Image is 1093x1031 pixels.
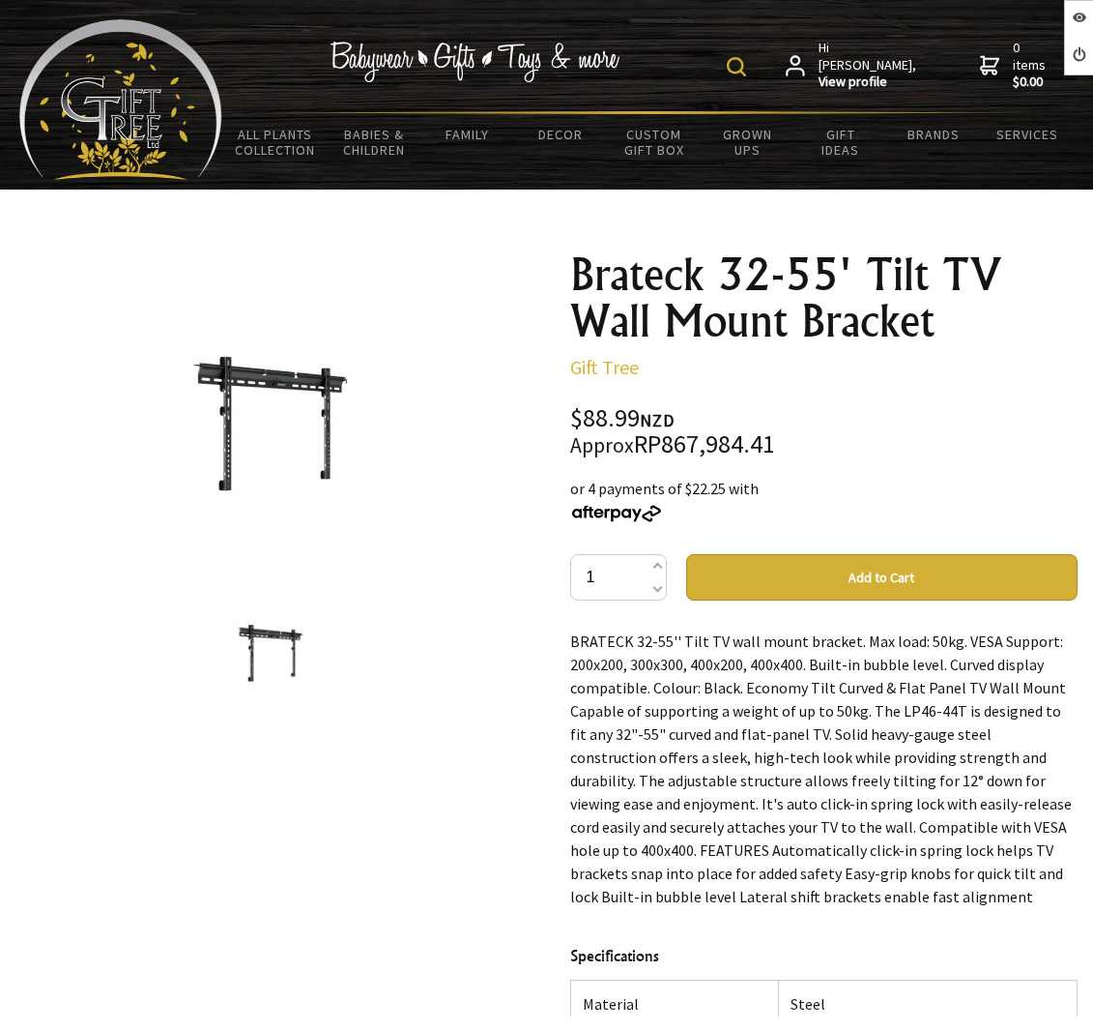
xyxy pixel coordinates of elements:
a: Gift Ideas [794,114,888,170]
span: 0 items [1013,39,1050,91]
a: Brands [887,114,981,155]
a: Family [421,114,515,155]
a: Grown Ups [701,114,794,170]
img: Babyware - Gifts - Toys and more... [19,19,222,180]
td: Material [570,981,778,1028]
a: Hi [PERSON_NAME],View profile [786,40,918,91]
span: Hi [PERSON_NAME], [819,40,918,91]
img: Babywear - Gifts - Toys & more [330,42,619,82]
h4: Specifications [570,944,1079,968]
a: Babies & Children [328,114,421,170]
img: Afterpay [570,505,663,522]
div: or 4 payments of $22.25 with [570,477,1079,523]
strong: $0.00 [1013,74,1050,91]
p: BRATECK 32-55'' Tilt TV wall mount bracket. Max load: 50kg. VESA Support: 200x200, 300x300, 400x2... [570,630,1079,908]
img: Brateck 32-55' Tilt TV Wall Mount Bracket [183,334,357,508]
div: $88.99 RP867,984.41 [570,406,1079,457]
img: product search [727,57,746,76]
span: NZD [640,409,675,431]
a: 0 items$0.00 [980,40,1050,91]
small: Approx [570,432,634,458]
a: All Plants Collection [222,114,328,170]
button: Add to Cart [686,554,1079,601]
a: Services [981,114,1075,155]
a: Decor [514,114,608,155]
strong: View profile [819,74,918,91]
a: Gift Tree [570,355,639,379]
td: Steel [778,981,1077,1028]
a: Custom Gift Box [608,114,702,170]
h1: Brateck 32-55' Tilt TV Wall Mount Bracket [570,251,1079,344]
img: Brateck 32-55' Tilt TV Wall Mount Bracket [233,615,306,689]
